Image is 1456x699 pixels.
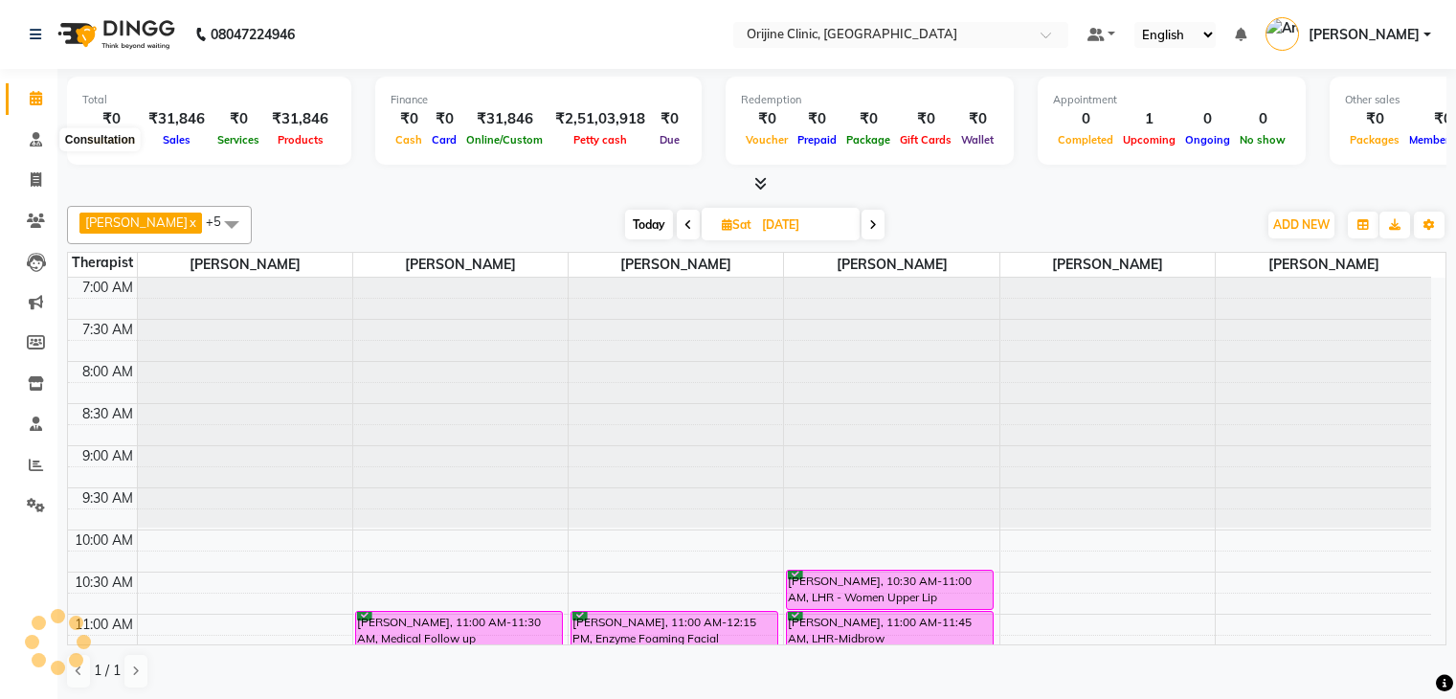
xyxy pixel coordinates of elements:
[1053,133,1118,147] span: Completed
[71,573,137,593] div: 10:30 AM
[211,8,295,61] b: 08047224946
[1273,217,1330,232] span: ADD NEW
[427,108,461,130] div: ₹0
[138,253,352,277] span: [PERSON_NAME]
[741,133,793,147] span: Voucher
[353,253,568,277] span: [PERSON_NAME]
[793,133,841,147] span: Prepaid
[1235,133,1290,147] span: No show
[653,108,686,130] div: ₹0
[94,661,121,681] span: 1 / 1
[71,530,137,551] div: 10:00 AM
[787,571,993,609] div: [PERSON_NAME], 10:30 AM-11:00 AM, LHR - Women Upper Lip
[60,128,140,151] div: Consultation
[717,217,756,232] span: Sat
[461,133,548,147] span: Online/Custom
[78,362,137,382] div: 8:00 AM
[793,108,841,130] div: ₹0
[82,92,336,108] div: Total
[1118,133,1180,147] span: Upcoming
[1309,25,1420,45] span: [PERSON_NAME]
[1118,108,1180,130] div: 1
[784,253,998,277] span: [PERSON_NAME]
[391,133,427,147] span: Cash
[78,488,137,508] div: 9:30 AM
[427,133,461,147] span: Card
[569,253,783,277] span: [PERSON_NAME]
[391,92,686,108] div: Finance
[206,214,235,229] span: +5
[1000,253,1215,277] span: [PERSON_NAME]
[461,108,548,130] div: ₹31,846
[78,404,137,424] div: 8:30 AM
[1053,108,1118,130] div: 0
[49,8,180,61] img: logo
[841,133,895,147] span: Package
[273,133,328,147] span: Products
[213,133,264,147] span: Services
[1235,108,1290,130] div: 0
[356,612,562,651] div: [PERSON_NAME], 11:00 AM-11:30 AM, Medical Follow up
[548,108,653,130] div: ₹2,51,03,918
[71,615,137,635] div: 11:00 AM
[1345,108,1404,130] div: ₹0
[78,446,137,466] div: 9:00 AM
[1268,212,1334,238] button: ADD NEW
[1053,92,1290,108] div: Appointment
[1266,17,1299,51] img: Archana Gaikwad
[141,108,213,130] div: ₹31,846
[264,108,336,130] div: ₹31,846
[655,133,684,147] span: Due
[787,612,993,672] div: [PERSON_NAME], 11:00 AM-11:45 AM, LHR-Midbrow
[741,92,998,108] div: Redemption
[895,108,956,130] div: ₹0
[625,210,673,239] span: Today
[841,108,895,130] div: ₹0
[78,278,137,298] div: 7:00 AM
[213,108,264,130] div: ₹0
[1345,133,1404,147] span: Packages
[741,108,793,130] div: ₹0
[569,133,632,147] span: Petty cash
[956,108,998,130] div: ₹0
[1180,108,1235,130] div: 0
[82,108,141,130] div: ₹0
[85,214,188,230] span: [PERSON_NAME]
[68,253,137,273] div: Therapist
[78,320,137,340] div: 7:30 AM
[756,211,852,239] input: 2025-09-06
[1216,253,1431,277] span: [PERSON_NAME]
[895,133,956,147] span: Gift Cards
[956,133,998,147] span: Wallet
[391,108,427,130] div: ₹0
[1180,133,1235,147] span: Ongoing
[158,133,195,147] span: Sales
[188,214,196,230] a: x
